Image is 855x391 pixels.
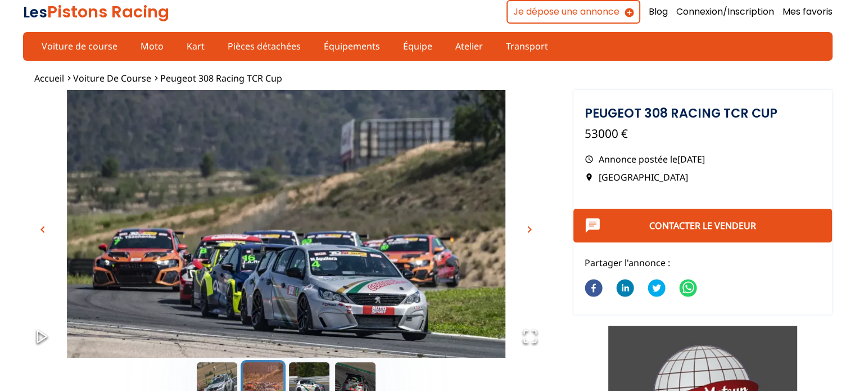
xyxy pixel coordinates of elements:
[499,37,555,56] a: Transport
[585,272,603,306] button: facebook
[511,317,549,357] button: Open Fullscreen
[316,37,387,56] a: Équipements
[523,223,536,236] span: chevron_right
[34,221,51,238] button: chevron_left
[34,37,125,56] a: Voiture de course
[585,257,821,269] p: Partager l'annonce :
[23,90,549,357] div: Go to Slide 2
[521,221,538,238] button: chevron_right
[396,37,440,56] a: Équipe
[34,72,64,84] a: Accueil
[676,6,774,18] a: Connexion/Inscription
[573,209,833,242] button: Contacter le vendeur
[585,171,821,183] p: [GEOGRAPHIC_DATA]
[73,72,151,84] a: Voiture de course
[649,219,756,232] a: Contacter le vendeur
[448,37,490,56] a: Atelier
[133,37,171,56] a: Moto
[585,125,821,142] p: 53000 €
[23,90,549,383] img: image
[782,6,833,18] a: Mes favoris
[585,153,821,165] p: Annonce postée le [DATE]
[649,6,668,18] a: Blog
[616,272,634,306] button: linkedin
[585,107,821,119] h1: Peugeot 308 Racing TCR Cup
[179,37,212,56] a: Kart
[36,223,49,236] span: chevron_left
[160,72,282,84] a: Peugeot 308 Racing TCR Cup
[23,317,61,357] button: Play or Pause Slideshow
[679,272,697,306] button: whatsapp
[220,37,308,56] a: Pièces détachées
[23,1,169,23] a: LesPistons Racing
[23,2,47,23] span: Les
[648,272,666,306] button: twitter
